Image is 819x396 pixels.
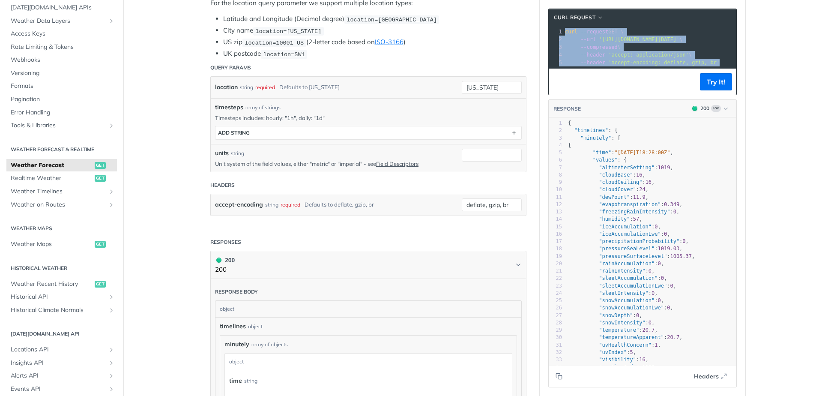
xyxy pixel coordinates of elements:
[108,346,115,353] button: Show subpages for Locations API
[565,52,692,58] span: \
[599,290,649,296] span: "sleetIntensity"
[658,246,680,252] span: 1019.03
[549,135,562,142] div: 3
[6,146,117,153] h2: Weather Forecast & realtime
[636,312,639,318] span: 0
[251,341,288,348] div: array of objects
[568,224,661,230] span: : ,
[568,157,627,163] span: : {
[6,343,117,356] a: Locations APIShow subpages for Locations API
[549,290,562,297] div: 24
[11,121,106,130] span: Tools & Libraries
[692,106,697,111] span: 200
[215,81,238,93] label: location
[215,255,522,275] button: 200 200200
[646,179,652,185] span: 16
[599,36,679,42] span: '[URL][DOMAIN_NAME][DATE]'
[6,41,117,54] a: Rate Limiting & Tokens
[244,375,257,387] div: string
[599,334,664,340] span: "temperatureApparent"
[599,261,655,267] span: "rainAccumulation"
[263,51,305,57] span: location=SW1
[6,159,117,172] a: Weather Forecastget
[6,278,117,291] a: Weather Recent Historyget
[649,268,652,274] span: 0
[568,201,682,207] span: : ,
[549,363,562,371] div: 34
[565,29,577,35] span: curl
[224,340,249,349] span: minutely
[11,385,106,393] span: Events API
[549,327,562,334] div: 29
[215,301,519,317] div: object
[108,307,115,314] button: Show subpages for Historical Climate Normals
[568,238,689,244] span: : ,
[565,36,683,42] span: \
[108,188,115,195] button: Show subpages for Weather Timelines
[6,330,117,338] h2: [DATE][DOMAIN_NAME] API
[652,290,655,296] span: 0
[568,246,682,252] span: : ,
[11,30,115,38] span: Access Keys
[215,103,243,112] span: timesteps
[549,319,562,327] div: 28
[549,312,562,319] div: 27
[549,127,562,134] div: 2
[108,122,115,129] button: Show subpages for Tools & Libraries
[215,160,449,168] p: Unit system of the field values, either "metric" or "imperial" - see
[574,127,608,133] span: "timelines"
[225,354,510,370] div: object
[549,28,563,36] div: 1
[599,172,633,178] span: "cloudBase"
[11,240,93,249] span: Weather Maps
[6,238,117,251] a: Weather Mapsget
[279,81,340,93] div: Defaults to [US_STATE]
[568,320,655,326] span: : ,
[218,129,250,136] div: ADD string
[6,172,117,185] a: Realtime Weatherget
[568,261,664,267] span: : ,
[599,165,655,171] span: "altimeterSetting"
[347,16,437,23] span: location=[GEOGRAPHIC_DATA]
[599,275,658,281] span: "sleetAccumulation"
[599,268,645,274] span: "rainIntensity"
[593,157,618,163] span: "values"
[568,297,664,303] span: : ,
[11,359,106,367] span: Insights API
[108,294,115,300] button: Show subpages for Historical API
[215,255,235,265] div: 200
[599,186,636,192] span: "cloudCover"
[6,80,117,93] a: Formats
[633,216,639,222] span: 57
[599,216,630,222] span: "humidity"
[565,29,624,35] span: GET \
[549,142,562,149] div: 4
[554,14,595,21] span: cURL Request
[216,258,221,263] span: 200
[655,224,658,230] span: 0
[215,149,229,158] label: units
[6,264,117,272] h2: Historical Weather
[568,142,571,148] span: {
[549,334,562,341] div: 30
[694,372,719,381] span: Headers
[6,357,117,369] a: Insights APIShow subpages for Insights API
[568,150,673,156] span: : ,
[223,26,526,36] li: City name
[11,95,115,104] span: Pagination
[549,282,562,290] div: 23
[549,164,562,171] div: 7
[549,156,562,164] div: 6
[549,297,562,304] div: 25
[549,238,562,245] div: 17
[599,305,664,311] span: "snowAccumulationLwe"
[568,305,673,311] span: : ,
[6,106,117,119] a: Error Handling
[215,288,258,296] div: Response body
[593,150,611,156] span: "time"
[6,198,117,211] a: Weather on RoutesShow subpages for Weather on Routes
[599,349,627,355] span: "uvIndex"
[599,179,642,185] span: "cloudCeiling"
[551,13,607,22] button: cURL Request
[599,238,679,244] span: "precipitationProbability"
